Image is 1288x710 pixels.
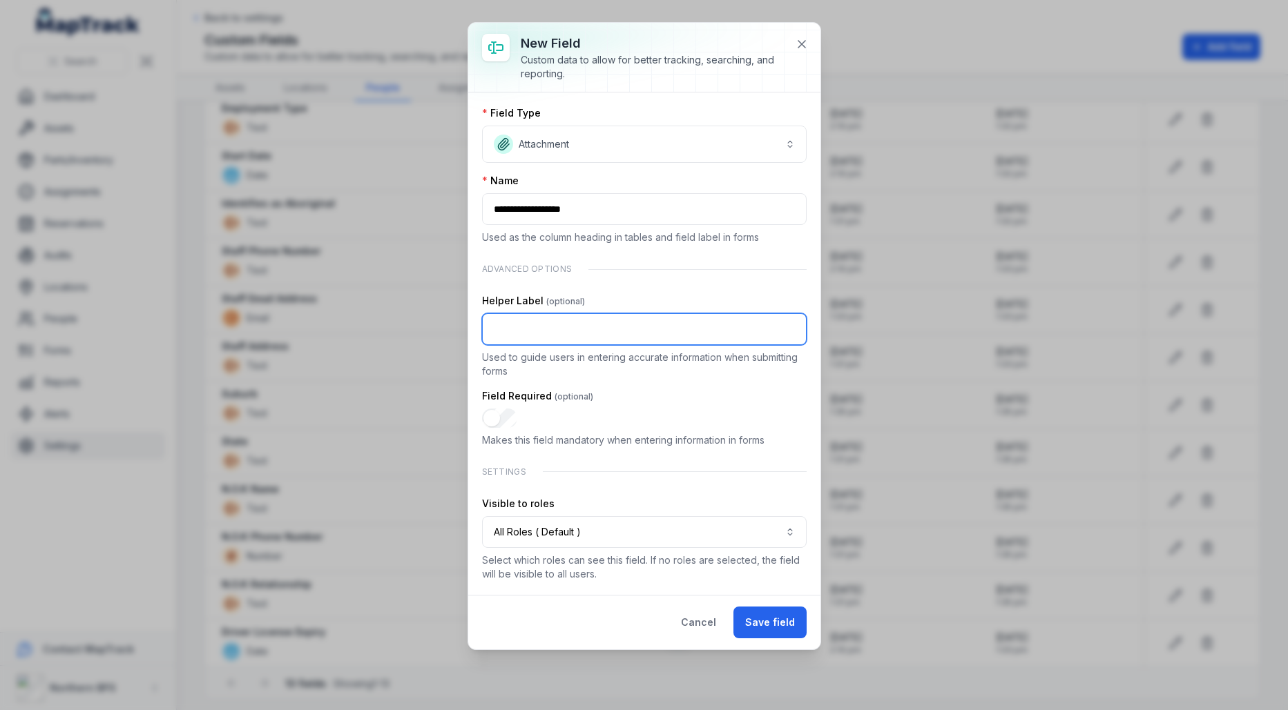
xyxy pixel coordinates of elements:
[482,433,807,447] p: Makes this field mandatory when entering information in forms
[482,193,807,225] input: :ruc:-form-item-label
[482,516,807,548] button: All Roles ( Default )
[482,255,807,283] div: Advanced Options
[482,313,807,345] input: :rue:-form-item-label
[669,607,728,638] button: Cancel
[482,174,519,188] label: Name
[482,389,593,403] label: Field Required
[482,458,807,486] div: Settings
[521,34,785,53] h3: New field
[482,497,555,511] label: Visible to roles
[482,230,807,244] p: Used as the column heading in tables and field label in forms
[482,106,541,120] label: Field Type
[482,553,807,581] p: Select which roles can see this field. If no roles are selected, the field will be visible to all...
[482,294,585,308] label: Helper Label
[482,351,807,378] p: Used to guide users in entering accurate information when submitting forms
[482,126,807,163] button: Attachment
[521,53,785,81] div: Custom data to allow for better tracking, searching, and reporting.
[733,607,807,638] button: Save field
[482,408,518,428] input: :ruf:-form-item-label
